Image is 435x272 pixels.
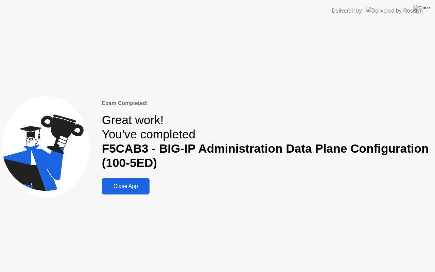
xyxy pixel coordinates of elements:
[102,99,433,107] div: Exam Completed!
[102,113,433,170] div: Great work! You've completed
[366,7,423,15] img: Delivered by Rosalyn
[413,5,430,11] img: Close
[332,7,362,15] div: Delivered by
[102,142,429,169] b: F5CAB3 - BIG-IP Administration Data Plane Configuration (100-5ED)
[102,178,150,194] button: Close App
[104,183,147,189] div: Close App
